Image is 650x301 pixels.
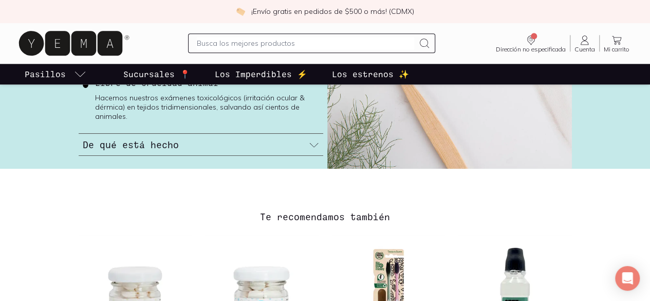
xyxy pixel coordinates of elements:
a: Los Imperdibles ⚡️ [213,64,309,84]
p: Los estrenos ✨ [332,68,409,80]
a: Los estrenos ✨ [330,64,411,84]
p: Pasillos [25,68,66,80]
p: Sucursales 📍 [123,68,190,80]
h3: Te recomendamos también [78,210,572,223]
a: Mi carrito [600,34,634,52]
p: Hacemos nuestros exámenes toxicológicos (irritación ocular & dérmica) en tejidos tridimensionales... [95,93,319,121]
a: Cuenta [570,34,599,52]
h3: De qué está hecho [83,138,179,151]
p: ¡Envío gratis en pedidos de $500 o más! (CDMX) [251,6,414,16]
a: pasillo-todos-link [23,64,88,84]
p: Los Imperdibles ⚡️ [215,68,307,80]
span: Mi carrito [604,46,629,52]
span: Cuenta [574,46,595,52]
input: Busca los mejores productos [197,37,414,49]
span: Dirección no especificada [496,46,566,52]
div: Open Intercom Messenger [615,266,640,291]
img: check [236,7,245,16]
a: Dirección no especificada [492,34,570,52]
a: Sucursales 📍 [121,64,192,84]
